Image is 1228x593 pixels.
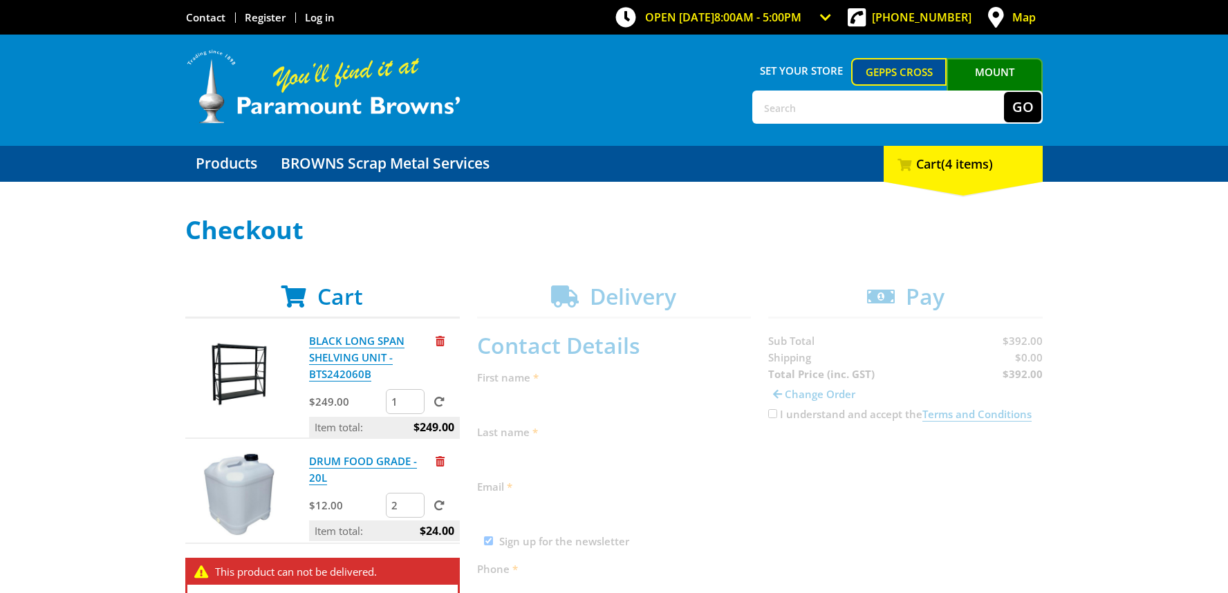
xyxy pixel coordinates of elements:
[413,417,454,437] span: $249.00
[947,58,1043,111] a: Mount [PERSON_NAME]
[198,453,281,536] img: DRUM FOOD GRADE - 20L
[309,454,417,485] a: DRUM FOOD GRADE - 20L
[754,92,1004,122] input: Search
[309,497,383,514] p: $12.00
[185,48,462,125] img: Paramount Browns'
[185,216,1043,244] h1: Checkout
[714,10,801,25] span: 8:00am - 5:00pm
[317,281,363,311] span: Cart
[436,454,445,468] a: Remove from cart
[270,146,500,182] a: Go to the BROWNS Scrap Metal Services page
[198,332,281,415] img: BLACK LONG SPAN SHELVING UNIT - BTS242060B
[186,10,225,24] a: Go to the Contact page
[305,10,335,24] a: Log in
[645,10,801,25] span: OPEN [DATE]
[884,146,1043,182] div: Cart
[309,334,404,382] a: BLACK LONG SPAN SHELVING UNIT - BTS242060B
[752,58,851,83] span: Set your store
[309,520,460,541] p: Item total:
[941,156,993,172] span: (4 items)
[420,520,454,541] span: $24.00
[436,334,445,348] a: Remove from cart
[185,146,268,182] a: Go to the Products page
[245,10,286,24] a: Go to the registration page
[309,393,383,410] p: $249.00
[1004,92,1041,122] button: Go
[851,58,947,86] a: Gepps Cross
[215,565,377,578] span: This product can not be delivered.
[309,417,460,437] p: Item total:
